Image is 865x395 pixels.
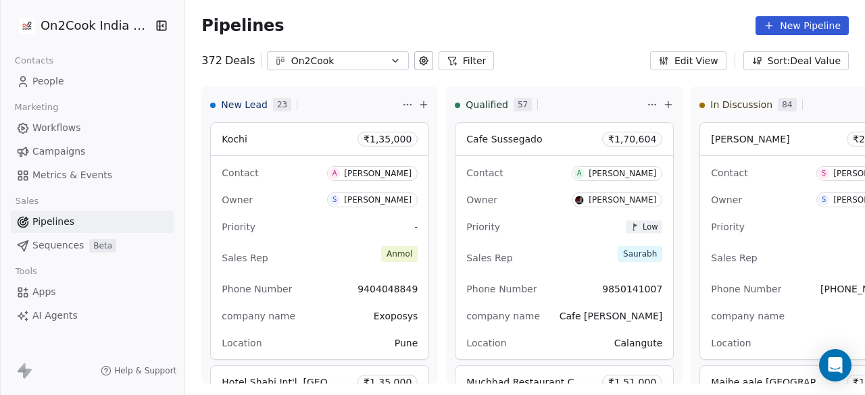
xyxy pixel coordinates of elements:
div: Open Intercom Messenger [819,349,851,381]
a: SequencesBeta [11,234,174,257]
span: Phone Number [466,284,537,294]
span: company name [711,311,785,321]
span: Majhe aale [GEOGRAPHIC_DATA] [711,375,865,388]
div: Cafe Sussegado₹1,70,604ContactA[PERSON_NAME]OwnerS[PERSON_NAME]PriorityLowSales RepSaurabhPhone N... [455,122,674,360]
span: Phone Number [711,284,781,294]
span: Calangute [614,338,663,348]
span: Saurabh [618,246,662,262]
span: Qualified [466,98,508,111]
span: company name [466,311,540,321]
div: S [822,194,826,205]
span: ₹ 1,51,000 [608,375,656,389]
div: New Lead23 [210,87,399,122]
button: On2Cook India Pvt. Ltd. [16,14,146,37]
div: [PERSON_NAME] [589,195,656,205]
span: People [32,74,64,88]
span: Exoposys [374,311,418,321]
div: [PERSON_NAME] [344,169,412,178]
div: [PERSON_NAME] [344,195,412,205]
span: Contacts [9,51,59,71]
span: Priority [466,221,500,232]
span: Low [643,221,658,232]
a: AI Agents [11,305,174,327]
span: Pipelines [201,16,284,35]
span: Workflows [32,121,81,135]
span: Hotel Shahi Int'l, [GEOGRAPHIC_DATA] [222,375,402,388]
span: On2Cook India Pvt. Ltd. [41,17,152,34]
span: 57 [514,98,532,111]
span: company name [222,311,295,321]
span: Metrics & Events [32,168,112,182]
span: Sales Rep [711,253,757,263]
div: 372 [201,53,255,69]
span: Pune [395,338,418,348]
a: Apps [11,281,174,303]
span: [PERSON_NAME] [711,134,789,144]
span: Campaigns [32,144,85,159]
div: S [822,168,826,179]
span: Location [466,338,506,348]
span: Pipelines [32,215,74,229]
span: Apps [32,285,56,299]
a: People [11,70,174,93]
div: Qualified57 [455,87,644,122]
span: Sequences [32,238,84,253]
a: Metrics & Events [11,164,174,186]
span: Sales Rep [222,253,268,263]
span: Beta [89,239,116,253]
span: Deals [225,53,255,69]
span: Contact [466,167,503,178]
span: Muchhad Restaurant Cafe & Lounge(Pure Veg) [466,375,686,388]
span: ₹ 1,35,000 [364,375,412,389]
span: - [414,220,418,234]
span: Location [222,338,262,348]
span: 84 [778,98,796,111]
span: ₹ 1,70,604 [608,132,656,146]
a: Workflows [11,117,174,139]
div: On2Cook [291,54,385,68]
div: S [332,194,337,205]
span: Anmol [381,246,418,262]
span: ₹ 1,35,000 [364,132,412,146]
span: Phone Number [222,284,292,294]
span: Help & Support [114,365,176,376]
span: Kochi [222,134,247,144]
img: on2cook%20logo-04%20copy.jpg [19,18,35,34]
span: Priority [711,221,745,232]
span: Cafe Sussegado [466,134,542,144]
span: Sales [9,191,45,211]
span: Priority [222,221,255,232]
span: Sales Rep [466,253,512,263]
button: Edit View [650,51,726,70]
span: 9404048849 [357,284,418,294]
a: Campaigns [11,140,174,163]
a: Help & Support [101,365,176,376]
div: Kochi₹1,35,000ContactA[PERSON_NAME]OwnerS[PERSON_NAME]Priority-Sales RepAnmolPhone Number94040488... [210,122,429,360]
span: 23 [273,98,291,111]
button: Sort: Deal Value [743,51,849,70]
span: Contact [711,167,747,178]
span: 9850141007 [602,284,662,294]
span: Owner [466,194,497,205]
span: Marketing [9,97,64,117]
span: Owner [222,194,253,205]
a: Pipelines [11,211,174,233]
span: In Discussion [710,98,772,111]
button: Filter [439,51,495,70]
span: New Lead [221,98,268,111]
span: Cafe [PERSON_NAME] [560,311,663,321]
button: New Pipeline [756,16,849,35]
span: Owner [711,194,742,205]
div: A [332,168,337,179]
img: S [574,195,585,205]
span: Tools [9,261,43,282]
span: Contact [222,167,258,178]
span: AI Agents [32,309,78,323]
div: [PERSON_NAME] [589,169,656,178]
span: Location [711,338,751,348]
div: A [577,168,582,179]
